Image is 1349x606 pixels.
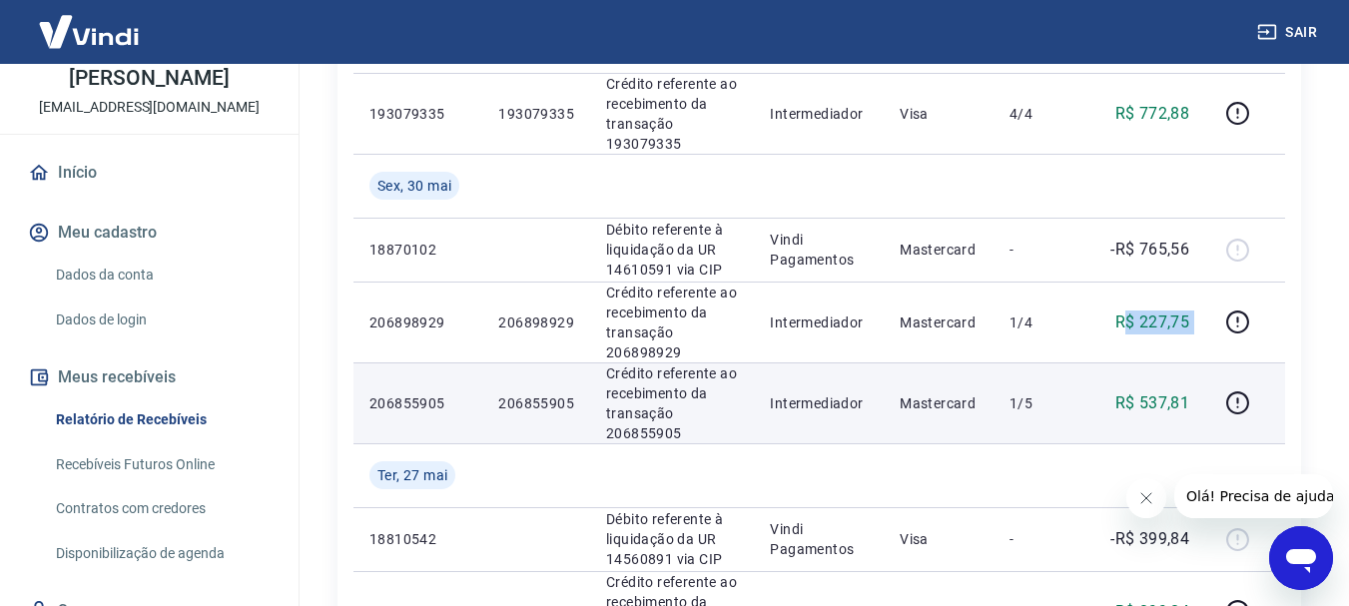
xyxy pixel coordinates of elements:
p: 206898929 [369,312,466,332]
p: Intermediador [770,393,868,413]
p: Visa [900,104,978,124]
p: Crédito referente ao recebimento da transação 206855905 [606,363,738,443]
p: 18810542 [369,529,466,549]
a: Início [24,151,275,195]
a: Dados de login [48,300,275,340]
button: Meus recebíveis [24,355,275,399]
p: - [1010,240,1068,260]
iframe: Botão para abrir a janela de mensagens [1269,526,1333,590]
a: Contratos com credores [48,488,275,529]
p: R$ 227,75 [1115,310,1190,334]
p: 206855905 [498,393,574,413]
a: Recebíveis Futuros Online [48,444,275,485]
p: Vindi Pagamentos [770,230,868,270]
p: -R$ 399,84 [1110,527,1189,551]
p: Intermediador [770,104,868,124]
p: 4/4 [1010,104,1068,124]
a: Relatório de Recebíveis [48,399,275,440]
span: Ter, 27 mai [377,465,447,485]
p: Débito referente à liquidação da UR 14610591 via CIP [606,220,738,280]
p: -R$ 765,56 [1110,238,1189,262]
p: [PERSON_NAME] [69,68,229,89]
p: R$ 537,81 [1115,391,1190,415]
button: Meu cadastro [24,211,275,255]
p: 193079335 [369,104,466,124]
p: 206898929 [498,312,574,332]
p: Visa [900,529,978,549]
a: Dados da conta [48,255,275,296]
p: Vindi Pagamentos [770,519,868,559]
p: - [1010,529,1068,549]
button: Sair [1253,14,1325,51]
p: 1/4 [1010,312,1068,332]
span: Sex, 30 mai [377,176,451,196]
iframe: Mensagem da empresa [1174,474,1333,518]
p: Crédito referente ao recebimento da transação 206898929 [606,283,738,362]
p: 1/5 [1010,393,1068,413]
p: [EMAIL_ADDRESS][DOMAIN_NAME] [39,97,260,118]
iframe: Fechar mensagem [1126,478,1166,518]
p: Mastercard [900,312,978,332]
p: 193079335 [498,104,574,124]
p: Débito referente à liquidação da UR 14560891 via CIP [606,509,738,569]
p: Crédito referente ao recebimento da transação 193079335 [606,74,738,154]
p: Mastercard [900,240,978,260]
p: 18870102 [369,240,466,260]
p: Mastercard [900,393,978,413]
p: R$ 772,88 [1115,102,1190,126]
p: 206855905 [369,393,466,413]
span: Olá! Precisa de ajuda? [12,14,168,30]
a: Disponibilização de agenda [48,533,275,574]
p: Intermediador [770,312,868,332]
img: Vindi [24,1,154,62]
